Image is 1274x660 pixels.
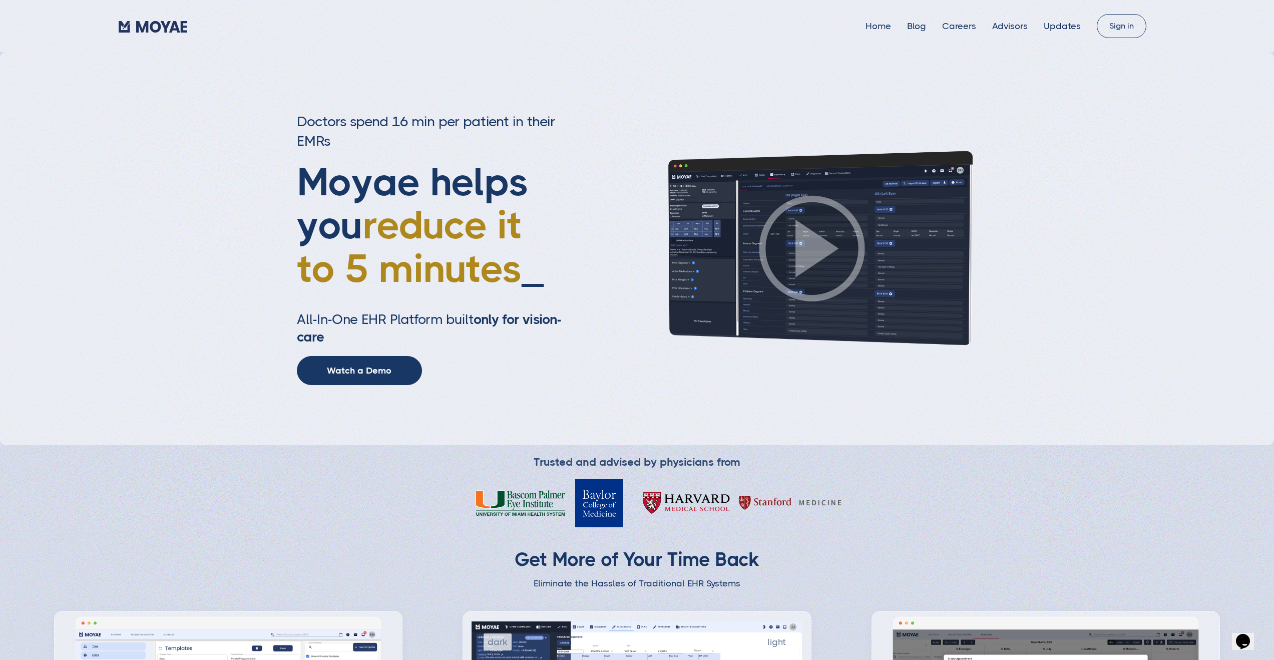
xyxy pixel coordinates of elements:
div: Trusted and advised by physicians from [534,455,740,469]
strong: only for vision-care [297,311,561,345]
h2: Get More of Your Time Back [412,547,863,572]
a: Updates [1044,21,1081,31]
iframe: chat widget [1232,620,1264,650]
a: Home [866,21,891,31]
a: Watch a Demo [297,356,422,385]
p: Eliminate the Hassles of Traditional EHR Systems [412,576,863,591]
a: Advisors [992,21,1028,31]
img: Patient history screenshot [637,150,988,347]
span: _ [522,246,544,291]
span: reduce it to 5 minutes [297,203,522,291]
a: Sign in [1097,14,1146,38]
img: Bascom Palmer Eye Institute University of Miami Health System Logo [475,490,565,516]
img: Baylor College of Medicine Logo [575,479,623,527]
h2: All-In-One EHR Platform built [297,311,567,346]
a: Careers [942,21,976,31]
img: Moyae Logo [119,21,187,32]
img: Harvard Medical School [738,486,843,521]
a: home [119,19,187,34]
h3: Doctors spend 16 min per patient in their EMRs [297,112,567,151]
img: Harvard Medical School [633,486,738,520]
h1: Moyae helps you [297,161,567,291]
a: Blog [907,21,926,31]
